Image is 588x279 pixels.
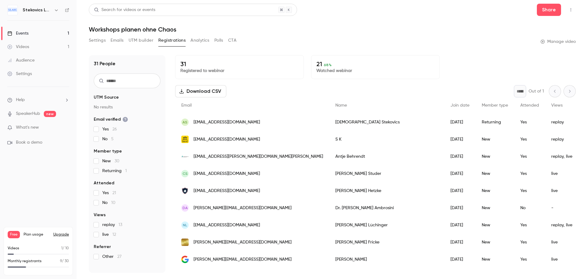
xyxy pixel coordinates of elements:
[89,36,106,45] button: Settings
[545,234,579,251] div: live
[8,231,20,238] span: Free
[112,191,116,195] span: 21
[444,234,476,251] div: [DATE]
[324,63,332,67] span: 68 %
[102,168,127,174] span: Returning
[102,232,116,238] span: live
[329,234,444,251] div: [PERSON_NAME] Fricke
[537,4,561,16] button: Share
[16,124,39,131] span: What's new
[24,232,50,237] span: Plan usage
[111,36,123,45] button: Emails
[482,103,508,107] span: Member type
[514,234,545,251] div: Yes
[476,199,514,217] div: New
[53,232,69,237] button: Upgrade
[335,103,347,107] span: Name
[476,234,514,251] div: New
[476,182,514,199] div: New
[194,136,260,143] span: [EMAIL_ADDRESS][DOMAIN_NAME]
[181,256,189,263] img: googlemail.com
[476,148,514,165] div: New
[545,199,579,217] div: -
[444,199,476,217] div: [DATE]
[514,217,545,234] div: Yes
[94,244,111,250] span: Referrer
[194,171,260,177] span: [EMAIL_ADDRESS][DOMAIN_NAME]
[545,114,579,131] div: replay
[545,217,579,234] div: replay, live
[450,103,469,107] span: Join date
[129,36,153,45] button: UTM builder
[94,94,160,260] section: facet-groups
[94,212,106,218] span: Views
[61,246,69,251] p: / 10
[514,182,545,199] div: Yes
[94,7,155,13] div: Search for videos or events
[514,199,545,217] div: No
[181,103,192,107] span: Email
[16,139,42,146] span: Book a demo
[329,217,444,234] div: [PERSON_NAME] Lüchinger
[89,26,576,33] h1: Workshops planen ohne Chaos
[94,148,122,154] span: Member type
[194,153,323,160] span: [EMAIL_ADDRESS][PERSON_NAME][DOMAIN_NAME][PERSON_NAME]
[44,111,56,117] span: new
[444,217,476,234] div: [DATE]
[329,165,444,182] div: [PERSON_NAME] Studer
[329,131,444,148] div: S K
[119,223,122,227] span: 13
[476,217,514,234] div: New
[102,254,122,260] span: Other
[94,116,128,123] span: Email verified
[316,60,435,68] p: 21
[7,57,35,63] div: Audience
[102,190,116,196] span: Yes
[183,222,187,228] span: NL
[16,97,25,103] span: Help
[7,71,32,77] div: Settings
[7,44,29,50] div: Videos
[194,239,292,246] span: [PERSON_NAME][EMAIL_ADDRESS][DOMAIN_NAME]
[183,171,188,176] span: CS
[183,205,188,211] span: DA
[476,251,514,268] div: New
[183,119,187,125] span: AS
[194,256,292,263] span: [PERSON_NAME][EMAIL_ADDRESS][DOMAIN_NAME]
[194,119,260,126] span: [EMAIL_ADDRESS][DOMAIN_NAME]
[60,258,69,264] p: / 30
[94,104,160,110] p: No results
[444,131,476,148] div: [DATE]
[545,251,579,268] div: live
[214,36,223,45] button: Polls
[175,85,226,97] button: Download CSV
[8,246,19,251] p: Videos
[115,159,119,163] span: 30
[181,136,189,143] img: web.de
[94,180,114,186] span: Attended
[94,60,115,67] h1: 31 People
[514,131,545,148] div: Yes
[111,137,114,141] span: 5
[545,165,579,182] div: live
[545,131,579,148] div: replay
[180,68,299,74] p: Registered to webinar
[541,39,576,45] a: Manage video
[112,127,117,131] span: 26
[102,126,117,132] span: Yes
[181,187,189,194] img: securitax.ch
[316,68,435,74] p: Watched webinar
[7,30,28,36] div: Events
[60,259,62,263] span: 9
[520,103,539,107] span: Attended
[514,165,545,182] div: Yes
[514,114,545,131] div: Yes
[329,114,444,131] div: [DEMOGRAPHIC_DATA] Stekovics
[180,60,299,68] p: 31
[444,148,476,165] div: [DATE]
[181,239,189,246] img: andreafricke.com
[102,222,122,228] span: replay
[111,201,115,205] span: 10
[329,199,444,217] div: Dr. [PERSON_NAME] Ambrosini
[476,165,514,182] div: New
